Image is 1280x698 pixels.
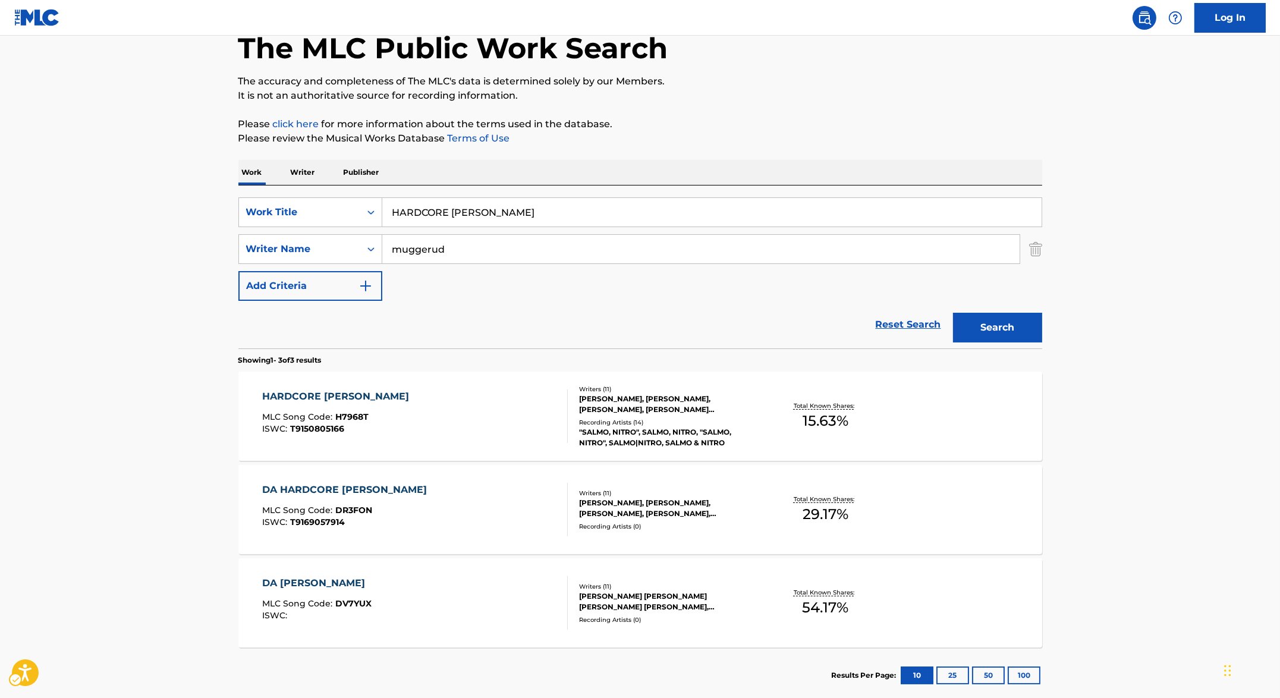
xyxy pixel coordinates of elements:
div: Writers ( 11 ) [579,385,759,394]
div: [PERSON_NAME], [PERSON_NAME], [PERSON_NAME], [PERSON_NAME], [PERSON_NAME], [PERSON_NAME], [PERSON... [579,498,759,519]
img: MLC Logo [14,9,60,26]
iframe: Hubspot Iframe [1221,641,1280,698]
a: Terms of Use [445,133,510,144]
a: Reset Search [870,312,947,338]
div: Writers ( 11 ) [579,489,759,498]
div: Writers ( 11 ) [579,582,759,591]
img: help [1168,11,1182,25]
div: [PERSON_NAME], [PERSON_NAME], [PERSON_NAME], [PERSON_NAME] [PERSON_NAME] [PERSON_NAME], [PERSON_N... [579,394,759,415]
p: Publisher [340,160,383,185]
div: [PERSON_NAME] [PERSON_NAME] [PERSON_NAME] [PERSON_NAME], [PERSON_NAME], [PERSON_NAME], [PERSON_NA... [579,591,759,612]
p: It is not an authoritative source for recording information. [238,89,1042,103]
div: Recording Artists ( 14 ) [579,418,759,427]
button: 10 [901,666,933,684]
span: ISWC : [262,517,290,527]
button: 100 [1008,666,1040,684]
span: H7968T [335,411,369,422]
img: 9d2ae6d4665cec9f34b9.svg [358,279,373,293]
span: DR3FON [335,505,372,515]
div: Drag [1224,653,1231,688]
div: Chat Widget [1221,641,1280,698]
a: Log In [1194,3,1266,33]
button: Add Criteria [238,271,382,301]
p: The accuracy and completeness of The MLC's data is determined solely by our Members. [238,74,1042,89]
p: Total Known Shares: [794,588,857,597]
a: HARDCORE [PERSON_NAME]MLC Song Code:H7968TISWC:T9150805166Writers (11)[PERSON_NAME], [PERSON_NAME... [238,372,1042,461]
a: DA [PERSON_NAME]MLC Song Code:DV7YUXISWC:Writers (11)[PERSON_NAME] [PERSON_NAME] [PERSON_NAME] [P... [238,558,1042,647]
span: ISWC : [262,610,290,621]
span: MLC Song Code : [262,505,335,515]
span: 15.63 % [803,410,848,432]
span: ISWC : [262,423,290,434]
div: "SALMO, NITRO", SALMO, NITRO, "SALMO, NITRO", SALMO|NITRO, SALMO & NITRO [579,427,759,448]
a: Music industry terminology | mechanical licensing collective [273,118,319,130]
span: 29.17 % [803,504,848,525]
p: Total Known Shares: [794,495,857,504]
p: Writer [287,160,319,185]
p: Please review the Musical Works Database [238,131,1042,146]
div: Writer Name [246,242,353,256]
div: HARDCORE [PERSON_NAME] [262,389,415,404]
img: Delete Criterion [1029,234,1042,264]
a: DA HARDCORE [PERSON_NAME]MLC Song Code:DR3FONISWC:T9169057914Writers (11)[PERSON_NAME], [PERSON_N... [238,465,1042,554]
p: Please for more information about the terms used in the database. [238,117,1042,131]
div: DA [PERSON_NAME] [262,576,372,590]
form: Search Form [238,197,1042,348]
p: Total Known Shares: [794,401,857,410]
div: Work Title [246,205,353,219]
button: Search [953,313,1042,342]
p: Showing 1 - 3 of 3 results [238,355,322,366]
span: MLC Song Code : [262,598,335,609]
img: search [1137,11,1152,25]
button: 50 [972,666,1005,684]
p: Work [238,160,266,185]
p: Results Per Page: [832,670,900,681]
span: 54.17 % [802,597,848,618]
div: Recording Artists ( 0 ) [579,522,759,531]
span: DV7YUX [335,598,372,609]
span: MLC Song Code : [262,411,335,422]
span: T9169057914 [290,517,345,527]
div: Recording Artists ( 0 ) [579,615,759,624]
span: T9150805166 [290,423,344,434]
h1: The MLC Public Work Search [238,30,668,66]
div: DA HARDCORE [PERSON_NAME] [262,483,433,497]
button: 25 [936,666,969,684]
